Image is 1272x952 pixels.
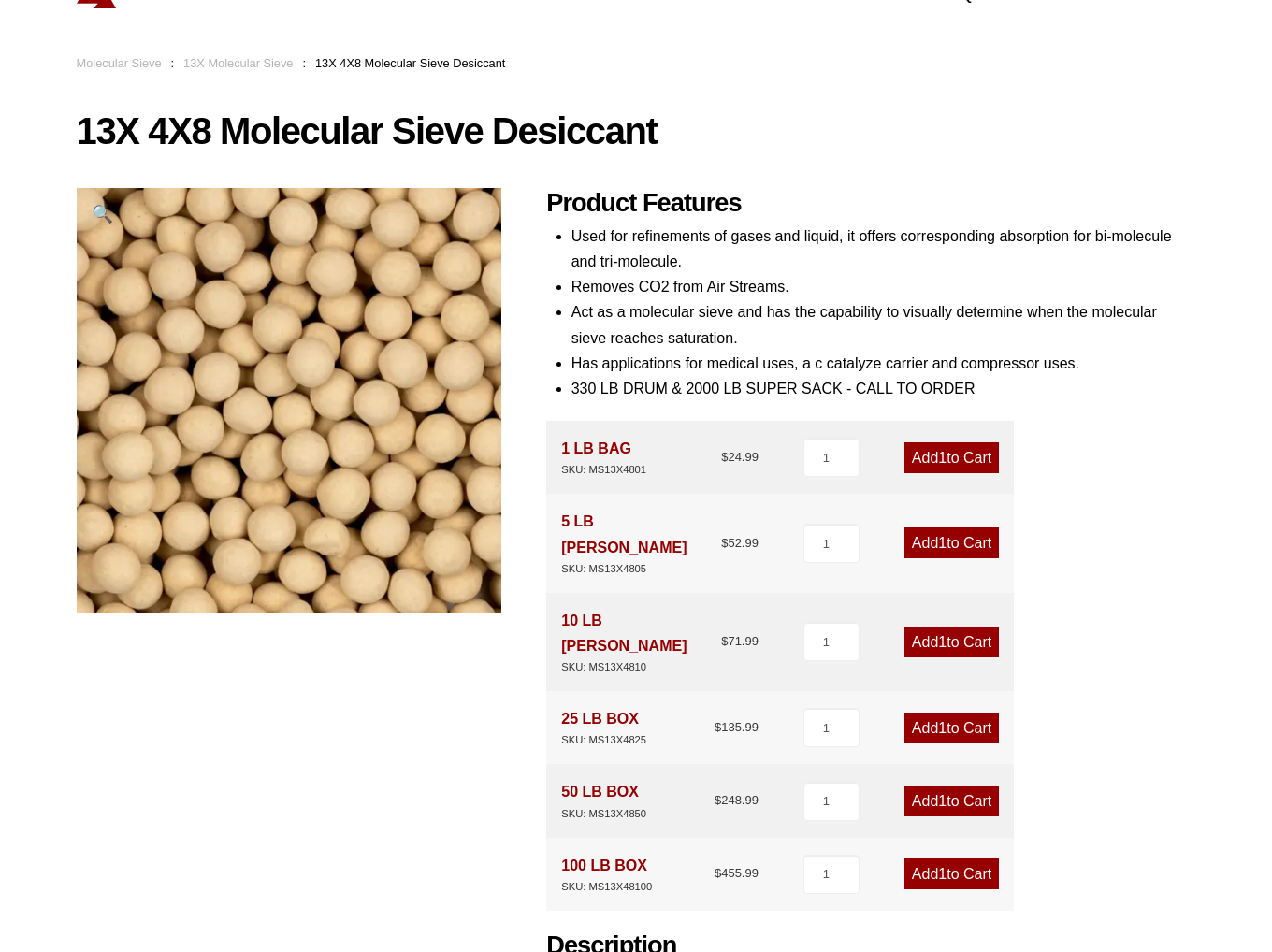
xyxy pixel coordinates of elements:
[904,713,999,743] a: Add1to Cart
[938,450,947,466] span: 1
[302,56,306,70] span: :
[561,658,721,676] div: SKU: MS13X4810
[561,461,646,479] div: SKU: MS13X4801
[561,878,652,896] div: SKU: MS13X48100
[546,188,1195,219] h2: Product Features
[721,450,759,464] bdi: 24.99
[721,634,759,648] bdi: 71.99
[77,111,1196,151] h1: 13X 4X8 Molecular Sieve Desiccant
[721,536,728,550] span: $
[715,793,721,807] span: $
[715,866,759,880] bdi: 455.99
[715,720,721,734] span: $
[561,436,646,479] div: 1 LB BAG
[571,224,1196,274] li: Used for refinements of gases and liquid, it offers corresponding absorption for bi-molecule and ...
[721,450,728,464] span: $
[561,853,652,896] div: 100 LB BOX
[77,56,162,70] a: Molecular Sieve
[561,779,646,822] div: 50 LB BOX
[92,204,113,224] span: 🔍
[183,56,293,70] a: 13X Molecular Sieve
[561,706,646,749] div: 25 LB BOX
[315,56,505,70] span: 13X 4X8 Molecular Sieve Desiccant
[938,634,947,650] span: 1
[171,56,175,70] span: :
[715,793,759,807] bdi: 248.99
[561,731,646,749] div: SKU: MS13X4825
[938,793,947,809] span: 1
[715,720,759,734] bdi: 135.99
[904,858,999,889] a: Add1to Cart
[77,188,128,239] a: View full-screen image gallery
[571,376,1196,401] li: 330 LB DRUM & 2000 LB SUPER SACK - CALL TO ORDER
[904,627,999,657] a: Add1to Cart
[721,536,759,550] bdi: 52.99
[938,720,947,736] span: 1
[721,634,728,648] span: $
[561,608,721,676] div: 10 LB [PERSON_NAME]
[938,535,947,551] span: 1
[571,274,1196,299] li: Removes CO2 from Air Streams.
[571,351,1196,376] li: Has applications for medical uses, a c catalyze carrier and compressor uses.
[904,786,999,816] a: Add1to Cart
[715,866,721,880] span: $
[561,560,721,578] div: SKU: MS13X4805
[561,805,646,823] div: SKU: MS13X4850
[904,442,999,473] a: Add1to Cart
[904,527,999,558] a: Add1to Cart
[561,509,721,577] div: 5 LB [PERSON_NAME]
[571,299,1196,350] li: Act as a molecular sieve and has the capability to visually determine when the molecular sieve re...
[938,866,947,882] span: 1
